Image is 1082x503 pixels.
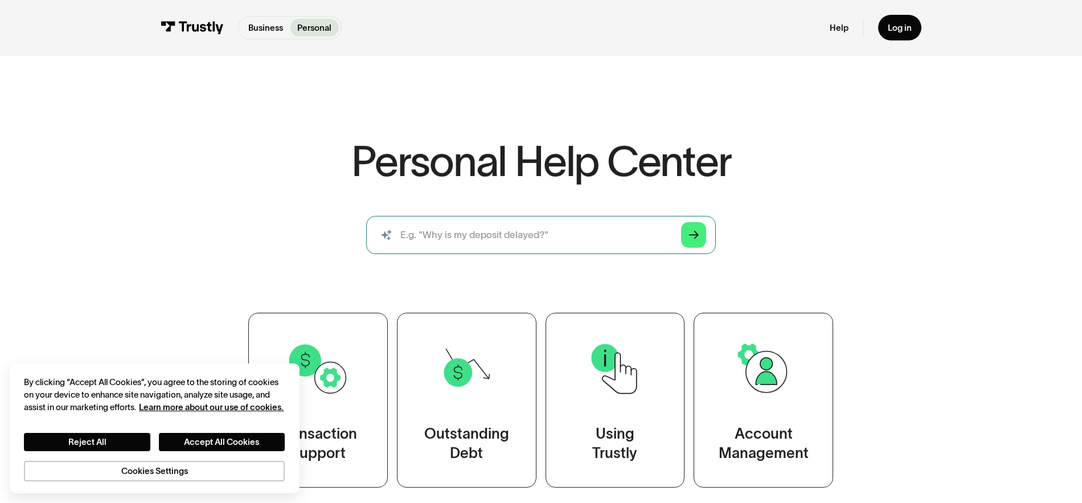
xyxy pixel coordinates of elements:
[159,433,285,451] button: Accept All Cookies
[830,22,849,33] a: Help
[888,22,912,33] div: Log in
[290,19,339,36] a: Personal
[248,22,283,34] p: Business
[279,424,357,463] div: Transaction Support
[24,461,285,481] button: Cookies Settings
[24,376,285,414] div: By clicking “Accept All Cookies”, you agree to the storing of cookies on your device to enhance s...
[878,15,921,40] a: Log in
[546,313,685,488] a: UsingTrustly
[24,433,150,451] button: Reject All
[241,19,290,36] a: Business
[397,313,536,488] a: OutstandingDebt
[424,424,509,463] div: Outstanding Debt
[10,363,300,493] div: Cookie banner
[719,424,809,463] div: Account Management
[161,21,223,34] img: Trustly Logo
[351,140,731,182] h1: Personal Help Center
[24,376,285,481] div: Privacy
[694,313,834,488] a: AccountManagement
[139,402,284,412] a: More information about your privacy, opens in a new tab
[248,313,388,488] a: TransactionSupport
[593,424,638,463] div: Using Trustly
[366,216,716,255] form: Search
[366,216,716,255] input: search
[297,22,331,34] p: Personal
